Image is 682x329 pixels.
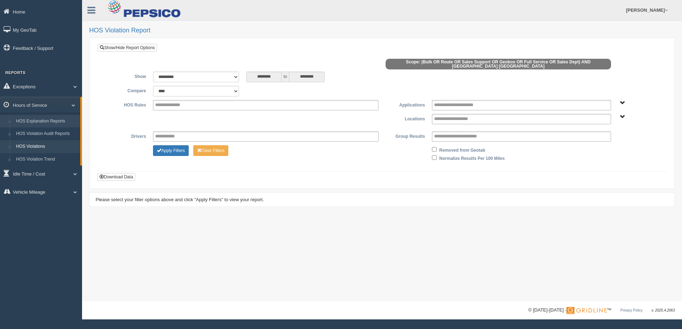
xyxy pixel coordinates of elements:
[386,59,611,69] span: Scope: (Bulk OR Route OR Sales Support OR Geobox OR Full Service OR Sales Dept) AND [GEOGRAPHIC_D...
[652,308,675,312] span: v. 2025.4.2063
[103,100,149,109] label: HOS Rules
[103,131,149,140] label: Drivers
[382,100,428,109] label: Applications
[382,131,428,140] label: Group Results
[153,145,189,156] button: Change Filter Options
[439,153,505,162] label: Normalize Results Per 100 Miles
[89,27,675,34] h2: HOS Violation Report
[13,127,80,140] a: HOS Violation Audit Reports
[13,153,80,166] a: HOS Violation Trend
[382,114,428,122] label: Locations
[566,307,607,314] img: Gridline
[13,140,80,153] a: HOS Violations
[439,145,485,154] label: Removed from Geotab
[193,145,229,156] button: Change Filter Options
[13,115,80,128] a: HOS Explanation Reports
[97,173,135,181] button: Download Data
[528,307,675,314] div: © [DATE]-[DATE] - ™
[98,44,157,52] a: Show/Hide Report Options
[620,308,642,312] a: Privacy Policy
[103,72,149,80] label: Show
[96,197,264,202] span: Please select your filter options above and click "Apply Filters" to view your report.
[282,72,289,82] span: to
[103,86,149,94] label: Compare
